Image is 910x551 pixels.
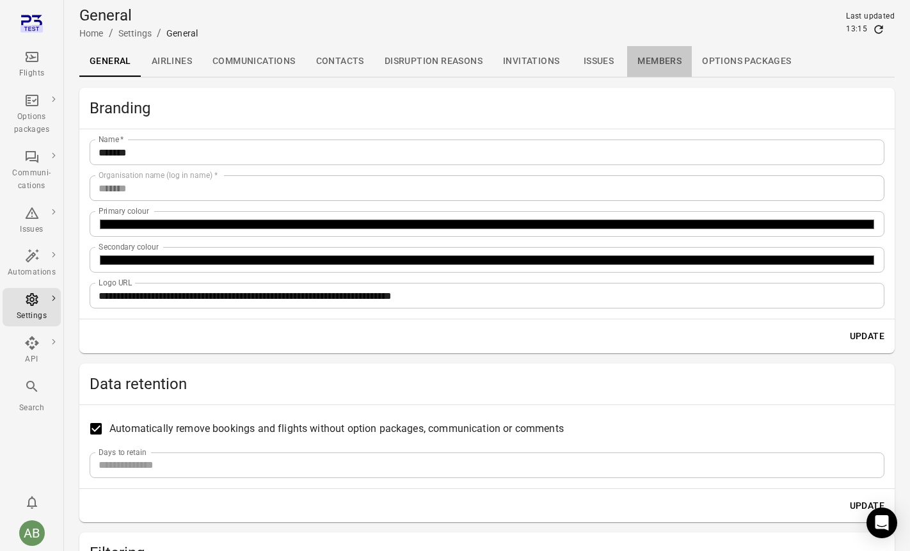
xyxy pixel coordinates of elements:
[99,205,149,216] label: Primary colour
[118,28,152,38] a: Settings
[19,520,45,546] div: AB
[79,5,198,26] h1: General
[99,277,132,288] label: Logo URL
[99,170,218,180] label: Organisation name (log in name)
[19,490,45,515] button: Notifications
[202,46,306,77] a: Communications
[109,421,564,436] span: Automatically remove bookings and flights without option packages, communication or comments
[79,46,141,77] a: General
[99,134,124,145] label: Name
[845,324,890,348] button: Update
[8,402,56,415] div: Search
[3,244,61,283] a: Automations
[8,223,56,236] div: Issues
[79,46,895,77] div: Local navigation
[8,310,56,323] div: Settings
[90,374,884,394] h2: Data retention
[846,23,867,36] div: 13:15
[8,353,56,366] div: API
[845,494,890,518] button: Update
[3,331,61,370] a: API
[692,46,801,77] a: Options packages
[79,28,104,38] a: Home
[90,98,884,118] h2: Branding
[3,288,61,326] a: Settings
[8,266,56,279] div: Automations
[3,145,61,196] a: Communi-cations
[166,27,198,40] div: General
[3,89,61,140] a: Options packages
[3,202,61,240] a: Issues
[627,46,692,77] a: Members
[493,46,570,77] a: Invitations
[570,46,627,77] a: Issues
[141,46,202,77] a: Airlines
[306,46,374,77] a: Contacts
[99,447,147,458] label: Days to retain
[8,167,56,193] div: Communi-cations
[8,67,56,80] div: Flights
[374,46,493,77] a: Disruption reasons
[866,507,897,538] div: Open Intercom Messenger
[8,111,56,136] div: Options packages
[3,375,61,418] button: Search
[99,241,159,252] label: Secondary colour
[157,26,161,41] li: /
[14,515,50,551] button: Aslaug Bjarnadottir
[109,26,113,41] li: /
[872,23,885,36] button: Refresh data
[3,45,61,84] a: Flights
[79,26,198,41] nav: Breadcrumbs
[846,10,895,23] div: Last updated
